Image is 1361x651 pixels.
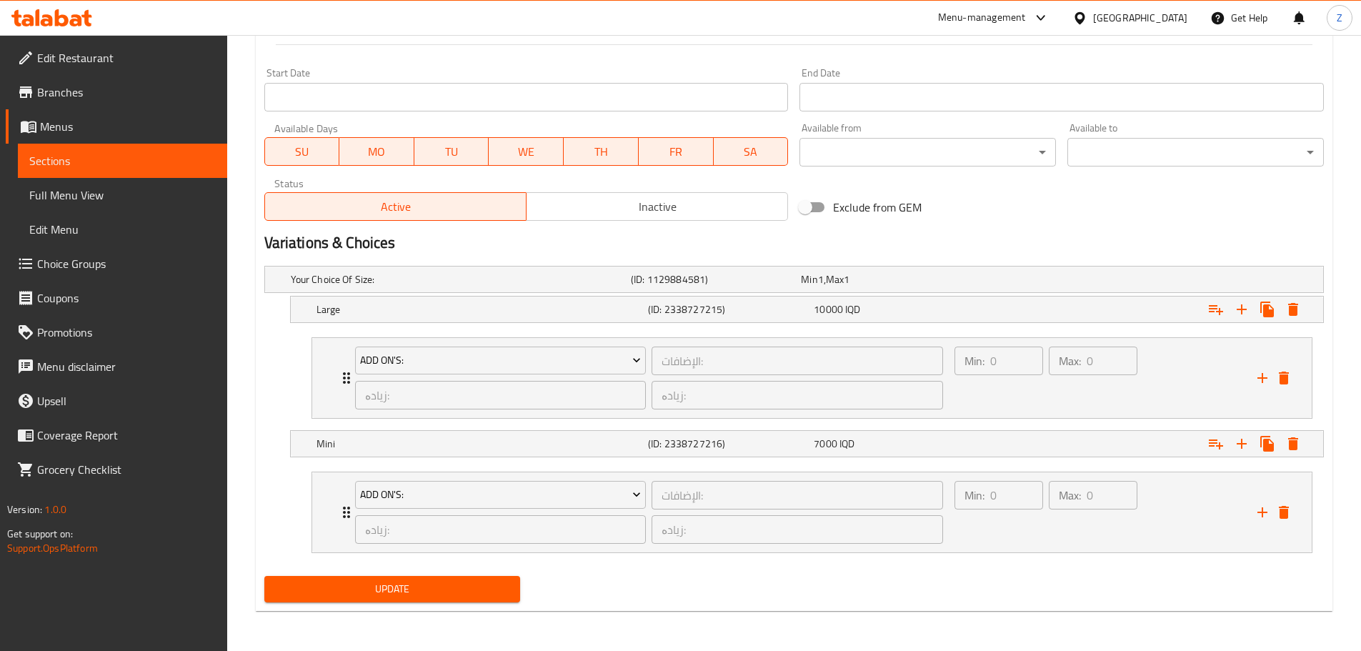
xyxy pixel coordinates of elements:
span: TH [569,141,633,162]
p: Max: [1059,487,1081,504]
span: Max [826,270,844,289]
span: Coverage Report [37,427,216,444]
span: Z [1337,10,1342,26]
span: Update [276,580,509,598]
span: Add On's: [360,352,641,369]
button: SA [714,137,789,166]
span: Inactive [532,197,782,217]
button: Add choice group [1203,297,1229,322]
span: 7000 [814,434,837,453]
a: Support.OpsPlatform [7,539,98,557]
a: Menus [6,109,227,144]
button: Clone new choice [1255,297,1280,322]
span: Sections [29,152,216,169]
h5: Your Choice Of Size: [291,272,625,287]
span: Edit Restaurant [37,49,216,66]
span: 1 [844,270,849,289]
span: 1 [818,270,824,289]
li: Expand [300,332,1324,424]
span: 10000 [814,300,843,319]
span: Grocery Checklist [37,461,216,478]
button: delete [1273,502,1295,523]
a: Promotions [6,315,227,349]
a: Full Menu View [18,178,227,212]
a: Sections [18,144,227,178]
a: Edit Menu [18,212,227,247]
li: Expand [300,466,1324,559]
button: delete [1273,367,1295,389]
span: Upsell [37,392,216,409]
button: Add On's: [355,347,647,375]
div: ​ [799,138,1056,167]
span: Get support on: [7,525,73,543]
h5: Large [316,302,642,317]
button: add [1252,502,1273,523]
button: add [1252,367,1273,389]
div: Expand [312,472,1312,552]
span: IQD [845,300,860,319]
span: Version: [7,500,42,519]
span: TU [420,141,484,162]
button: TH [564,137,639,166]
a: Coverage Report [6,418,227,452]
button: WE [489,137,564,166]
a: Menu disclaimer [6,349,227,384]
h2: Variations & Choices [264,232,1324,254]
span: Coupons [37,289,216,307]
p: Min: [964,487,984,504]
div: Expand [265,267,1323,292]
button: Add new choice [1229,431,1255,457]
button: Active [264,192,527,221]
button: TU [414,137,489,166]
a: Choice Groups [6,247,227,281]
a: Grocery Checklist [6,452,227,487]
span: 1.0.0 [44,500,66,519]
button: Add On's: [355,481,647,510]
span: Menus [40,118,216,135]
button: Delete Large [1280,297,1306,322]
button: SU [264,137,340,166]
div: Expand [291,297,1323,322]
button: Clone new choice [1255,431,1280,457]
span: Menu disclaimer [37,358,216,375]
button: Update [264,576,521,602]
span: Min [801,270,817,289]
span: WE [494,141,558,162]
button: FR [639,137,714,166]
button: Inactive [526,192,788,221]
span: IQD [839,434,854,453]
button: Add choice group [1203,431,1229,457]
h5: (ID: 1129884581) [631,272,795,287]
h5: Mini [316,437,642,451]
span: FR [644,141,708,162]
div: Menu-management [938,9,1026,26]
span: Active [271,197,521,217]
span: Choice Groups [37,255,216,272]
a: Edit Restaurant [6,41,227,75]
a: Coupons [6,281,227,315]
a: Branches [6,75,227,109]
p: Max: [1059,352,1081,369]
span: SA [719,141,783,162]
span: Promotions [37,324,216,341]
span: Edit Menu [29,221,216,238]
button: Add new choice [1229,297,1255,322]
div: [GEOGRAPHIC_DATA] [1093,10,1187,26]
span: Branches [37,84,216,101]
span: Full Menu View [29,187,216,204]
h5: (ID: 2338727215) [648,302,808,317]
p: Min: [964,352,984,369]
button: Delete Mini [1280,431,1306,457]
span: Add On's: [360,486,641,504]
span: Exclude from GEM [833,199,922,216]
div: , [801,272,965,287]
div: Expand [291,431,1323,457]
h5: (ID: 2338727216) [648,437,808,451]
span: MO [345,141,409,162]
div: Expand [312,338,1312,418]
div: ​ [1067,138,1324,167]
span: SU [271,141,334,162]
button: MO [339,137,414,166]
a: Upsell [6,384,227,418]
